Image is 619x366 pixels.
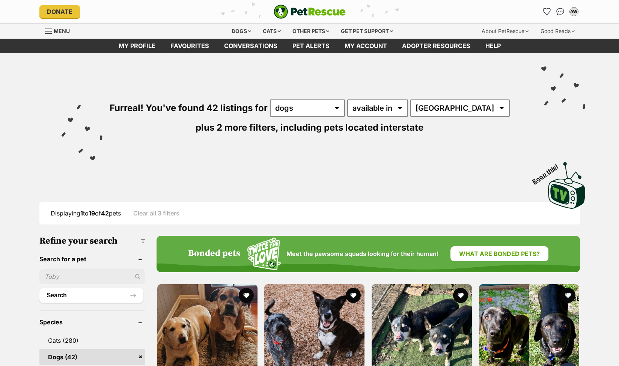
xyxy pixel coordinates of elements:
[337,39,395,53] a: My account
[188,249,240,259] h4: Bonded pets
[39,319,145,325] header: Species
[287,24,334,39] div: Other pets
[238,288,253,303] button: favourite
[39,270,145,284] input: Toby
[570,8,578,15] div: AW
[541,6,553,18] a: Favourites
[541,6,580,18] ul: Account quick links
[39,5,80,18] a: Donate
[556,8,564,15] img: chat-41dd97257d64d25036548639549fe6c8038ab92f7586957e7f3b1b290dea8141.svg
[39,256,145,262] header: Search for a pet
[478,39,508,53] a: Help
[346,288,361,303] button: favourite
[39,236,145,246] h3: Refine your search
[548,162,586,209] img: PetRescue TV logo
[196,122,278,133] span: plus 2 more filters,
[133,210,179,217] a: Clear all 3 filters
[554,6,566,18] a: Conversations
[54,28,70,34] span: Menu
[51,209,121,217] span: Displaying to of pets
[247,238,281,270] img: Squiggle
[45,24,75,37] a: Menu
[111,39,163,53] a: My profile
[450,246,548,261] a: What are bonded pets?
[531,158,565,185] span: Boop this!
[548,155,586,210] a: Boop this!
[89,209,95,217] strong: 19
[274,5,346,19] a: PetRescue
[226,24,256,39] div: Dogs
[476,24,534,39] div: About PetRescue
[39,333,145,348] a: Cats (280)
[453,288,468,303] button: favourite
[395,39,478,53] a: Adopter resources
[101,209,109,217] strong: 42
[163,39,217,53] a: Favourites
[274,5,346,19] img: logo-e224e6f780fb5917bec1dbf3a21bbac754714ae5b6737aabdf751b685950b380.svg
[560,288,575,303] button: favourite
[39,349,145,365] a: Dogs (42)
[336,24,398,39] div: Get pet support
[568,6,580,18] button: My account
[286,250,438,258] span: Meet the pawsome squads looking for their human!
[80,209,83,217] strong: 1
[285,39,337,53] a: Pet alerts
[39,288,143,303] button: Search
[217,39,285,53] a: conversations
[110,102,268,113] span: Furreal! You've found 42 listings for
[258,24,286,39] div: Cats
[535,24,580,39] div: Good Reads
[280,122,423,133] span: including pets located interstate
